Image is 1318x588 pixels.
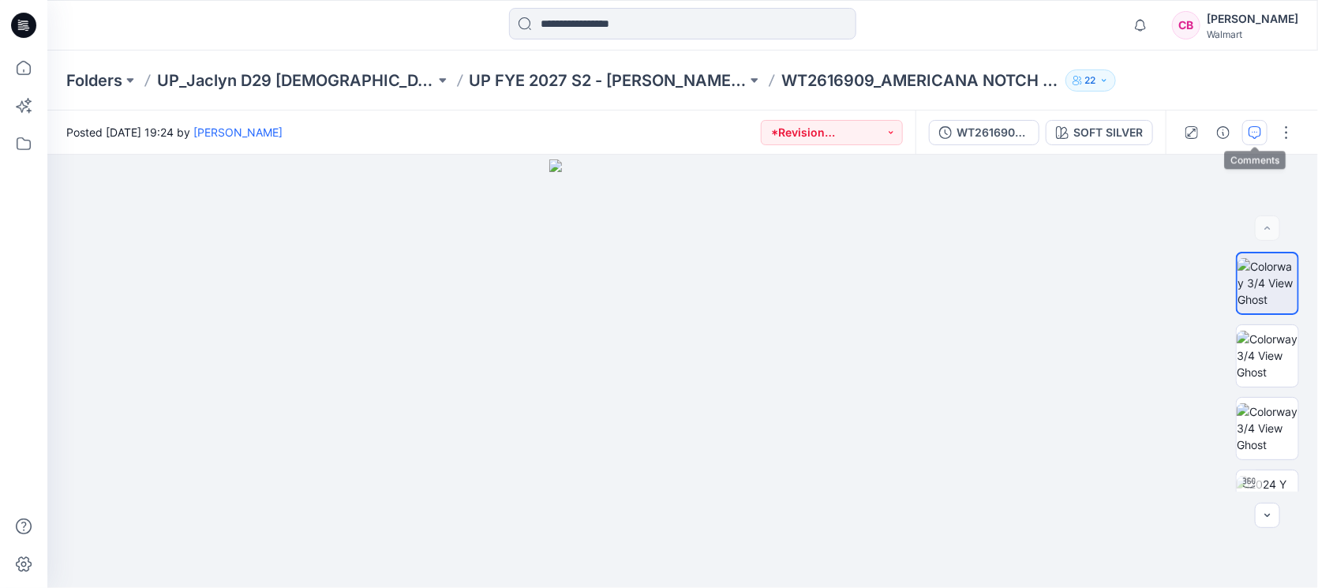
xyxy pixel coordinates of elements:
p: 22 [1085,72,1096,89]
img: 2024 Y 130 TT w Avatar [1237,476,1298,526]
button: 22 [1065,69,1116,92]
button: Details [1211,120,1236,145]
a: [PERSON_NAME] [193,125,283,139]
button: WT2616909_ADM_Rev 2_AMERICANA NOTCH SET [929,120,1039,145]
a: UP_Jaclyn D29 [DEMOGRAPHIC_DATA] Sleep [157,69,435,92]
p: WT2616909_AMERICANA NOTCH SET [781,69,1059,92]
img: Colorway 3/4 View Ghost [1237,331,1298,380]
div: WT2616909_ADM_Rev 2_AMERICANA NOTCH SET [957,124,1029,141]
div: CB [1172,11,1200,39]
a: UP FYE 2027 S2 - [PERSON_NAME] D29 [DEMOGRAPHIC_DATA] Sleepwear [470,69,747,92]
div: SOFT SILVER [1073,124,1143,141]
div: Walmart [1207,28,1298,40]
div: [PERSON_NAME] [1207,9,1298,28]
img: Colorway 3/4 View Ghost [1237,258,1297,308]
img: Colorway 3/4 View Ghost [1237,403,1298,453]
a: Folders [66,69,122,92]
span: Posted [DATE] 19:24 by [66,124,283,140]
button: SOFT SILVER [1046,120,1153,145]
